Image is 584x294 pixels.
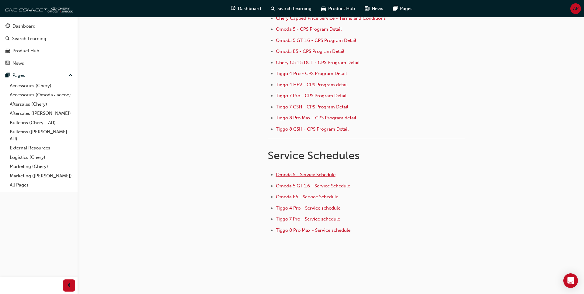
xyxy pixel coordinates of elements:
[7,153,75,162] a: Logistics (Chery)
[7,162,75,171] a: Marketing (Chery)
[276,227,350,233] a: Tiggo 8 Pro Max - Service schedule
[276,26,342,32] a: Omoda 5 - CPS Program Detail
[276,104,348,110] a: Tiggo 7 CSH - CPS Program Detail
[393,5,398,12] span: pages-icon
[7,118,75,128] a: Bulletins (Chery - AU)
[276,126,349,132] a: Tiggo 8 CSH - CPS Program Detail
[372,5,383,12] span: News
[268,149,360,162] span: Service Schedules
[276,172,335,177] a: Omoda 5 - Service Schedule
[276,15,386,21] a: Chery Capped Price Service - Terms and Conditions
[388,2,417,15] a: pages-iconPages
[360,2,388,15] a: news-iconNews
[276,49,344,54] a: Omoda E5 - CPS Program Detail
[563,273,578,288] div: Open Intercom Messenger
[12,47,39,54] div: Product Hub
[226,2,266,15] a: guage-iconDashboard
[2,19,75,70] button: DashboardSearch LearningProduct HubNews
[316,2,360,15] a: car-iconProduct Hub
[5,24,10,29] span: guage-icon
[277,5,311,12] span: Search Learning
[276,38,356,43] a: Omoda 5 GT 1.6 - CPS Program Detail
[2,45,75,56] a: Product Hub
[68,72,73,80] span: up-icon
[7,127,75,143] a: Bulletins ([PERSON_NAME] - AU)
[271,5,275,12] span: search-icon
[2,33,75,44] a: Search Learning
[7,81,75,91] a: Accessories (Chery)
[7,100,75,109] a: Aftersales (Chery)
[12,72,25,79] div: Pages
[5,73,10,78] span: pages-icon
[276,60,360,65] a: Chery C5 1.5 DCT - CPS Program Detail
[2,58,75,69] a: News
[276,93,346,98] a: Tiggo 7 Pro - CPS Program Detail
[276,115,356,121] a: Tiggo 8 Pro Max - CPS Program detail
[12,35,46,42] div: Search Learning
[266,2,316,15] a: search-iconSearch Learning
[67,282,71,289] span: prev-icon
[7,143,75,153] a: External Resources
[276,194,338,200] a: Omoda E5 - Service Schedule
[365,5,369,12] span: news-icon
[276,82,348,87] a: Tiggo 4 HEV - CPS Program detail
[276,205,340,211] a: Tiggo 4 Pro - Service schedule
[7,109,75,118] a: Aftersales ([PERSON_NAME])
[321,5,326,12] span: car-icon
[12,60,24,67] div: News
[276,183,350,189] a: Omoda 5 GT 1.6 - Service Schedule
[7,180,75,190] a: All Pages
[570,3,581,14] button: AP
[7,171,75,181] a: Marketing ([PERSON_NAME])
[5,48,10,54] span: car-icon
[231,5,235,12] span: guage-icon
[276,71,347,76] a: Tiggo 4 Pro - CPS Program Detail
[2,21,75,32] a: Dashboard
[12,23,36,30] div: Dashboard
[400,5,412,12] span: Pages
[2,70,75,81] button: Pages
[7,90,75,100] a: Accessories (Omoda Jaecoo)
[328,5,355,12] span: Product Hub
[3,2,73,15] img: oneconnect
[573,5,579,12] span: AP
[5,36,10,42] span: search-icon
[238,5,261,12] span: Dashboard
[5,61,10,66] span: news-icon
[276,216,340,222] a: Tiggo 7 Pro - Service schedule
